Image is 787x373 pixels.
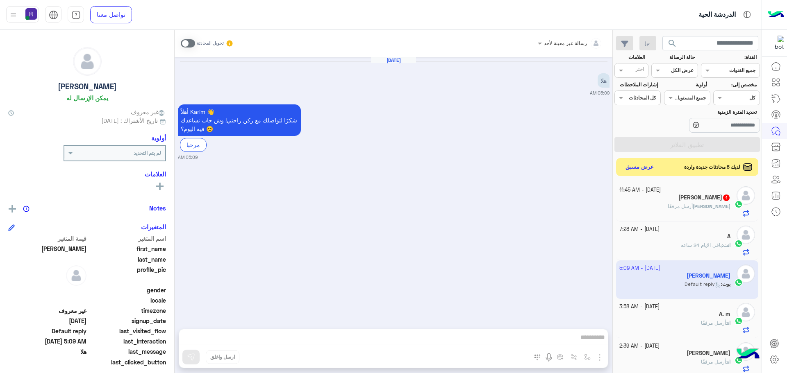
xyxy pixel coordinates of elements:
img: tab [742,9,752,20]
a: تواصل معنا [90,6,132,23]
img: WhatsApp [735,317,743,325]
img: Logo [768,6,784,23]
h6: المتغيرات [141,223,166,231]
span: null [8,286,86,294]
span: أرسل مرفقًا [668,203,693,209]
span: انت [726,359,730,365]
span: first_name [88,244,166,253]
small: 05:09 AM [178,154,198,161]
span: تاريخ الأشتراك : [DATE] [101,116,158,125]
b: لم يتم التحديد [134,150,161,156]
span: أرسل مرفقًا [701,320,726,326]
span: last_interaction [88,337,166,346]
img: tab [49,10,58,20]
span: 1 [723,194,730,201]
span: null [8,296,86,305]
span: انت [726,320,730,326]
small: [DATE] - 7:28 AM [619,226,660,233]
small: [DATE] - 3:58 AM [619,303,660,311]
span: locale [88,296,166,305]
small: تحويل المحادثة [197,40,224,47]
p: 3/10/2025, 5:09 AM [598,73,610,88]
label: أولوية [665,81,707,88]
button: عرض مسبق [622,161,657,173]
img: 322853014244696 [769,36,784,50]
img: tab [71,10,81,20]
span: profile_pic [88,265,166,284]
img: defaultAdmin.png [737,226,755,244]
img: profile [8,10,18,20]
small: [DATE] - 2:39 AM [619,342,660,350]
span: لديك 5 محادثات جديدة واردة [684,163,740,171]
img: defaultAdmin.png [737,303,755,321]
img: defaultAdmin.png [737,186,755,205]
small: 05:09 AM [590,90,610,96]
label: إشارات الملاحظات [615,81,657,88]
span: timezone [88,306,166,315]
span: last_name [88,255,166,264]
h5: A. m [719,311,730,318]
button: تطبيق الفلاتر [614,137,760,152]
span: باقي الايام 24 ساعه [681,242,722,248]
span: اسم المتغير [88,234,166,243]
label: مخصص إلى: [714,81,757,88]
b: : [722,242,730,248]
img: WhatsApp [735,200,743,208]
button: ارسل واغلق [206,350,239,364]
span: انت [723,242,730,248]
h6: يمكن الإرسال له [66,94,108,102]
small: [DATE] - 11:45 AM [619,186,661,194]
h6: [DATE] [371,57,416,63]
label: حالة الرسالة [653,54,695,61]
img: hulul-logo.png [734,340,762,369]
span: Karim [8,244,86,253]
span: 2025-10-03T02:09:10.832Z [8,316,86,325]
img: WhatsApp [735,240,743,248]
span: signup_date [88,316,166,325]
h5: A [727,233,730,240]
img: defaultAdmin.png [66,265,86,286]
div: اختر [635,66,645,75]
img: userImage [25,8,37,20]
img: defaultAdmin.png [73,47,101,75]
h5: Mahmoud Fathy [678,194,730,201]
span: 2025-10-03T02:09:10.827Z [8,337,86,346]
a: tab [68,6,84,23]
p: الدردشة الحية [698,9,736,20]
span: last_message [88,347,166,356]
span: gender [88,286,166,294]
span: أرسل مرفقًا [701,359,726,365]
span: [PERSON_NAME] [693,203,730,209]
button: search [662,36,682,54]
label: العلامات [615,54,645,61]
span: رسالة غير معينة لأحد [544,40,587,46]
h6: Notes [149,204,166,212]
span: last_visited_flow [88,327,166,335]
span: غير معروف [131,108,166,116]
h6: أولوية [151,134,166,142]
img: add [9,205,16,212]
span: قيمة المتغير [8,234,86,243]
h5: Sajid iqbal [687,350,730,357]
label: تحديد الفترة الزمنية [665,109,757,116]
span: null [8,358,86,366]
span: last_clicked_button [88,358,166,366]
img: notes [23,206,30,212]
h5: [PERSON_NAME] [58,82,117,91]
p: 3/10/2025, 5:09 AM [178,104,301,136]
label: القناة: [702,54,757,61]
span: search [667,38,677,48]
div: مرحبا [180,138,207,151]
span: غير معروف [8,306,86,315]
h6: العلامات [8,170,166,178]
span: هلا [8,347,86,356]
span: Default reply [8,327,86,335]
